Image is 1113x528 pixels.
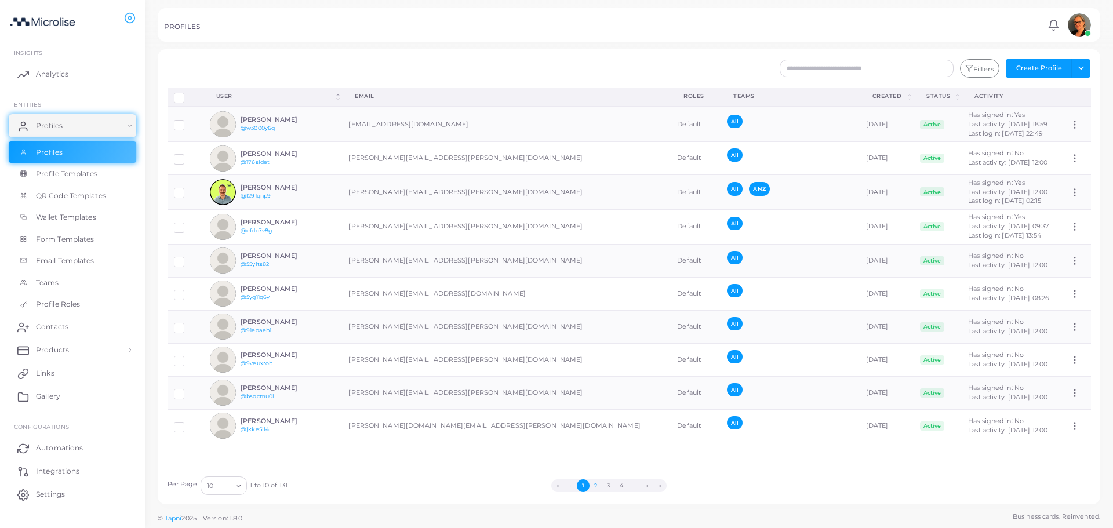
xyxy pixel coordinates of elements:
span: Last activity: [DATE] 12:00 [968,261,1047,269]
td: [DATE] [860,142,914,175]
a: @5yg11q6y [241,294,270,300]
a: @jkke5ii4 [241,426,269,432]
a: @l291qnp9 [241,192,271,199]
span: Last activity: [DATE] 08:26 [968,294,1049,302]
span: Configurations [14,423,69,430]
span: All [727,251,743,264]
span: Last activity: [DATE] 12:00 [968,360,1047,368]
span: Has signed in: No [968,417,1024,425]
h5: PROFILES [164,23,200,31]
span: Last activity: [DATE] 09:37 [968,222,1049,230]
a: Teams [9,272,136,294]
span: All [727,284,743,297]
span: Last login: [DATE] 22:49 [968,129,1043,137]
span: Active [920,187,944,196]
span: All [727,148,743,162]
span: 10 [207,480,213,492]
a: Gallery [9,385,136,408]
span: QR Code Templates [36,191,106,201]
td: [PERSON_NAME][EMAIL_ADDRESS][PERSON_NAME][DOMAIN_NAME] [342,175,671,210]
a: logo [10,11,75,32]
a: Settings [9,483,136,506]
a: Integrations [9,460,136,483]
a: @w3000y6q [241,125,275,131]
a: Email Templates [9,250,136,272]
td: [PERSON_NAME][EMAIL_ADDRESS][PERSON_NAME][DOMAIN_NAME] [342,376,671,409]
span: Automations [36,443,83,453]
span: Gallery [36,391,60,402]
button: Go to page 2 [590,479,602,492]
h6: [PERSON_NAME] [241,318,326,326]
h6: [PERSON_NAME] [241,384,326,392]
span: Active [920,222,944,231]
span: Last activity: [DATE] 12:00 [968,327,1047,335]
img: avatar [210,145,236,172]
span: Last activity: [DATE] 12:00 [968,426,1047,434]
a: @efdc7v8g [241,227,272,234]
span: All [727,383,743,396]
td: [PERSON_NAME][EMAIL_ADDRESS][PERSON_NAME][DOMAIN_NAME] [342,142,671,175]
td: Default [671,343,721,376]
a: Profile Templates [9,163,136,185]
td: Default [671,209,721,244]
a: Analytics [9,63,136,86]
span: INSIGHTS [14,49,42,56]
img: avatar [210,347,236,373]
button: Go to page 1 [577,479,590,492]
h6: [PERSON_NAME] [241,184,326,191]
span: All [727,317,743,330]
span: Profile Templates [36,169,97,179]
span: All [727,182,743,195]
h6: [PERSON_NAME] [241,417,326,425]
td: Default [671,409,721,442]
a: Wallet Templates [9,206,136,228]
span: Settings [36,489,65,500]
td: [DATE] [860,175,914,210]
h6: [PERSON_NAME] [241,150,326,158]
span: Last activity: [DATE] 12:00 [968,188,1047,196]
td: [PERSON_NAME][EMAIL_ADDRESS][PERSON_NAME][DOMAIN_NAME] [342,244,671,277]
td: [DATE] [860,209,914,244]
h6: [PERSON_NAME] [241,351,326,359]
a: @bsocmu0i [241,393,274,399]
td: [DATE] [860,277,914,310]
td: Default [671,175,721,210]
div: activity [974,92,1050,100]
a: Profile Roles [9,293,136,315]
span: Active [920,120,944,129]
div: User [216,92,334,100]
span: Has signed in: No [968,351,1024,359]
a: @9veuxrob [241,360,272,366]
td: Default [671,376,721,409]
span: 2025 [181,514,196,523]
span: Links [36,368,54,378]
img: avatar [210,314,236,340]
span: Active [920,355,944,365]
img: avatar [210,380,236,406]
ul: Pagination [288,479,930,492]
span: All [727,115,743,128]
span: Has signed in: No [968,318,1024,326]
span: 1 to 10 of 131 [250,481,288,490]
span: Last login: [DATE] 02:15 [968,196,1041,205]
span: Last activity: [DATE] 18:59 [968,120,1047,128]
span: Profiles [36,121,63,131]
button: Create Profile [1006,59,1072,78]
img: avatar [210,179,236,205]
span: Business cards. Reinvented. [1013,512,1100,522]
span: Version: 1.8.0 [203,514,243,522]
img: avatar [210,214,236,240]
span: Profile Roles [36,299,80,309]
img: avatar [210,413,236,439]
a: Tapni [165,514,182,522]
div: Status [926,92,954,100]
img: avatar [210,247,236,274]
input: Search for option [214,479,231,492]
span: Last login: [DATE] 13:54 [968,231,1041,239]
span: Has signed in: No [968,384,1024,392]
span: All [727,217,743,230]
span: Last activity: [DATE] 12:00 [968,158,1047,166]
span: Analytics [36,69,68,79]
span: Active [920,388,944,398]
span: Active [920,322,944,332]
